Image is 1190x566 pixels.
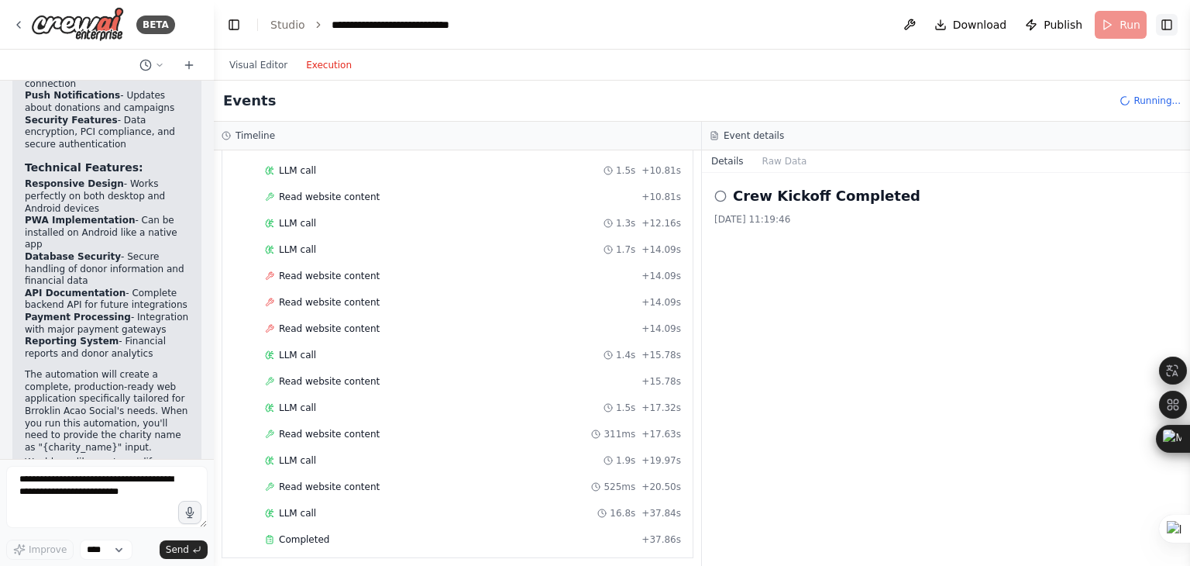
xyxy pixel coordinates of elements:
[25,90,189,114] li: - Updates about donations and campaigns
[641,164,681,177] span: + 10.81s
[166,544,189,556] span: Send
[641,454,681,467] span: + 19.97s
[25,178,189,215] li: - Works perfectly on both desktop and Android devices
[25,251,189,288] li: - Secure handling of donor information and financial data
[133,56,170,74] button: Switch to previous chat
[279,402,316,414] span: LLM call
[604,428,635,440] span: 311ms
[616,164,635,177] span: 1.5s
[279,375,380,388] span: Read website content
[610,507,635,519] span: 16.8s
[279,191,380,203] span: Read website content
[641,349,681,361] span: + 15.78s
[25,251,121,262] strong: Database Security
[714,213,1178,226] div: [DATE] 11:19:46
[178,501,201,524] button: Click to speak your automation idea
[297,56,361,74] button: Execution
[641,507,681,519] span: + 37.84s
[223,14,245,36] button: Hide left sidebar
[279,323,380,335] span: Read website content
[928,11,1013,39] button: Download
[279,454,316,467] span: LLM call
[641,243,681,256] span: + 14.09s
[25,115,189,151] li: - Data encryption, PCI compliance, and secure authentication
[641,217,681,230] span: + 12.16s
[641,481,681,493] span: + 20.50s
[25,369,189,454] p: The automation will create a complete, production-ready web application specifically tailored for...
[641,533,681,546] span: + 37.86s
[29,544,67,556] span: Improve
[25,288,126,299] strong: API Documentation
[279,164,316,177] span: LLM call
[1156,14,1178,36] button: Show right sidebar
[641,323,681,335] span: + 14.09s
[616,454,635,467] span: 1.9s
[25,288,189,312] li: - Complete backend API for future integrations
[25,336,119,347] strong: Reporting System
[604,481,635,493] span: 525ms
[25,312,189,336] li: - Integration with major payment gateways
[953,17,1007,33] span: Download
[279,217,316,230] span: LLM call
[1019,11,1089,39] button: Publish
[279,349,316,361] span: LLM call
[1044,17,1082,33] span: Publish
[641,402,681,414] span: + 17.32s
[136,16,175,34] div: BETA
[641,270,681,282] span: + 14.09s
[270,19,305,31] a: Studio
[279,270,380,282] span: Read website content
[753,150,817,172] button: Raw Data
[1133,95,1181,107] span: Running...
[25,115,118,126] strong: Security Features
[616,217,635,230] span: 1.3s
[6,540,74,560] button: Improve
[177,56,201,74] button: Start a new chat
[279,507,316,519] span: LLM call
[270,17,506,33] nav: breadcrumb
[25,312,131,323] strong: Payment Processing
[641,428,681,440] span: + 17.63s
[616,402,635,414] span: 1.5s
[702,150,753,172] button: Details
[616,243,635,256] span: 1.7s
[25,215,189,251] li: - Can be installed on Android like a native app
[31,7,124,42] img: Logo
[279,481,380,493] span: Read website content
[25,457,189,505] p: Would you like me to modify any specific functionalities or add additional features to the donati...
[279,428,380,440] span: Read website content
[279,296,380,309] span: Read website content
[279,243,316,256] span: LLM call
[25,161,143,174] strong: Technical Features:
[220,56,297,74] button: Visual Editor
[724,129,784,142] h3: Event details
[25,90,120,101] strong: Push Notifications
[236,129,275,142] h3: Timeline
[25,215,135,226] strong: PWA Implementation
[25,336,189,360] li: - Financial reports and donor analytics
[25,178,124,189] strong: Responsive Design
[641,191,681,203] span: + 10.81s
[279,533,329,546] span: Completed
[160,540,208,559] button: Send
[733,185,920,207] h2: Crew Kickoff Completed
[616,349,635,361] span: 1.4s
[641,296,681,309] span: + 14.09s
[223,90,276,112] h2: Events
[641,375,681,388] span: + 15.78s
